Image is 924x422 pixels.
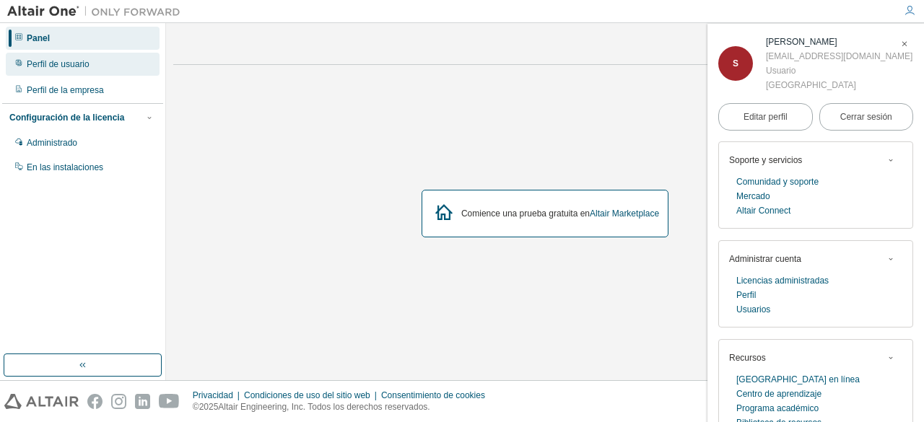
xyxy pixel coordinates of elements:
font: [GEOGRAPHIC_DATA] [766,80,856,90]
a: Mercado [736,189,770,203]
font: [PERSON_NAME] [766,37,837,47]
font: Cerrar sesión [840,112,892,122]
font: [GEOGRAPHIC_DATA] en línea [736,374,860,384]
font: Programa académico [736,403,819,413]
img: facebook.svg [87,394,103,409]
a: Programa académico [736,401,819,416]
a: Usuarios [736,302,770,317]
font: Mercado [736,191,770,201]
font: Centro de aprendizaje [736,389,821,399]
font: Administrar cuenta [729,254,801,264]
a: Centro de aprendizaje [736,387,821,401]
font: Usuarios [736,304,770,315]
a: [GEOGRAPHIC_DATA] en línea [736,372,860,387]
font: Panel [27,33,50,43]
font: Administrado [27,138,77,148]
font: Soporte y servicios [729,155,802,165]
img: linkedin.svg [135,394,150,409]
font: Altair Connect [736,206,790,216]
a: Comunidad y soporte [736,175,819,189]
font: Altair Engineering, Inc. Todos los derechos reservados. [218,402,430,412]
font: [EMAIL_ADDRESS][DOMAIN_NAME] [766,51,912,61]
font: Perfil de usuario [27,59,90,69]
font: Perfil de la empresa [27,85,104,95]
font: Perfil [736,290,756,300]
font: Condiciones de uso del sitio web [244,390,370,400]
div: Stefany Díaz [766,35,912,49]
font: Consentimiento de cookies [381,390,485,400]
img: youtube.svg [159,394,180,409]
font: Usuario [766,66,796,76]
font: En las instalaciones [27,162,103,172]
a: Altair Connect [736,203,790,218]
font: Licencias administradas [736,276,829,286]
font: 2025 [199,402,219,412]
font: Privacidad [193,390,233,400]
a: Perfil [736,288,756,302]
a: Altair Marketplace [590,208,659,219]
font: © [193,402,199,412]
img: instagram.svg [111,394,126,409]
font: Comience una prueba gratuita en [461,208,590,219]
img: altair_logo.svg [4,394,79,409]
button: Cerrar sesión [819,103,914,131]
font: Editar perfil [744,112,788,122]
font: Recursos [729,353,766,363]
img: Altair Uno [7,4,188,19]
a: Editar perfil [718,103,813,131]
font: Comunidad y soporte [736,177,819,187]
font: Configuración de la licencia [9,113,124,123]
a: Licencias administradas [736,273,829,288]
font: S [733,58,738,69]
